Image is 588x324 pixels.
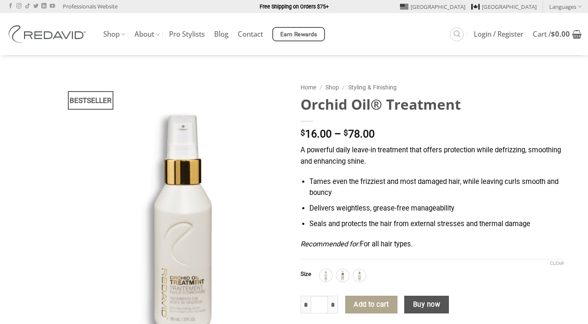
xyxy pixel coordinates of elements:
[309,176,564,199] li: Tames even the frizziest and most damaged hair, while leaving curls smooth and bouncy
[169,27,205,42] a: Pro Stylists
[41,3,46,9] a: Follow on LinkedIn
[309,203,564,214] li: Delivers weightless, grease-free manageability
[474,27,524,42] a: Login / Register
[8,3,13,9] a: Follow on Facebook
[345,296,397,313] button: Add to cart
[550,261,564,267] a: Clear options
[238,27,263,42] a: Contact
[533,25,582,43] a: View cart
[342,84,345,91] span: /
[134,26,160,43] a: About
[533,31,570,38] span: Cart /
[344,129,348,137] span: $
[280,30,317,39] span: Earn Rewards
[301,296,311,313] input: Reduce quantity of Orchid Oil® Treatment
[320,269,332,282] div: 250ml
[474,31,524,38] span: Login / Register
[337,270,348,281] img: 30ml
[344,128,375,140] bdi: 78.00
[551,29,570,39] bdi: 0.00
[25,3,30,9] a: Follow on TikTok
[309,219,564,230] li: Seals and protects the hair from external stresses and thermal damage
[354,270,365,281] img: 90ml
[551,29,555,39] span: $
[400,0,465,13] a: [GEOGRAPHIC_DATA]
[301,84,316,91] a: Home
[301,271,311,277] label: Size
[103,26,125,43] a: Shop
[6,25,91,43] img: REDAVID Salon Products | United States
[450,27,464,41] a: Search
[301,240,360,248] em: Recommended for:
[471,0,537,13] a: [GEOGRAPHIC_DATA]
[336,269,349,282] div: 30ml
[272,27,325,41] a: Earn Rewards
[404,296,448,313] button: Buy now
[301,83,564,92] nav: Breadcrumb
[16,3,21,9] a: Follow on Instagram
[311,296,328,313] input: Product quantity
[214,27,228,42] a: Blog
[353,269,366,282] div: 90ml
[260,3,329,10] strong: Free Shipping on Orders $75+
[320,84,322,91] span: /
[325,84,339,91] a: Shop
[301,145,564,167] p: A powerful daily leave-in treatment that offers protection while defrizzing, smoothing and enhanc...
[348,84,397,91] a: Styling & Finishing
[50,3,55,9] a: Follow on YouTube
[334,128,341,140] span: –
[301,129,305,137] span: $
[320,270,331,281] img: 250ml
[328,296,338,313] input: Increase quantity of Orchid Oil® Treatment
[301,128,332,140] bdi: 16.00
[33,3,38,9] a: Follow on Twitter
[301,239,564,250] p: For all hair types.
[549,0,582,13] a: Languages
[301,95,564,113] h1: Orchid Oil® Treatment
